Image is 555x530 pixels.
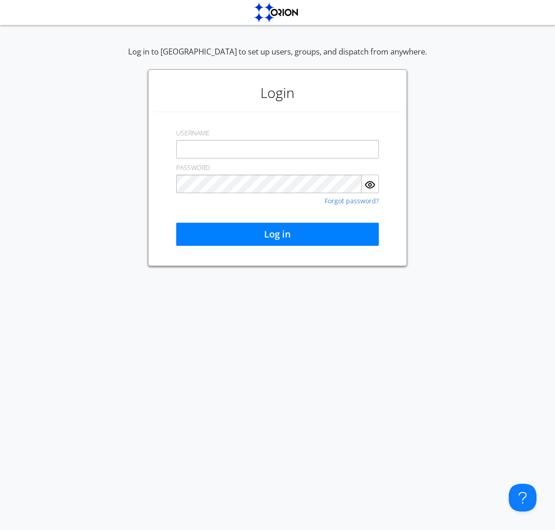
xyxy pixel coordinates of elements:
[364,179,376,190] img: eye.svg
[176,163,210,172] label: PASSWORD
[128,46,427,69] div: Log in to [GEOGRAPHIC_DATA] to set up users, groups, and dispatch from anywhere.
[176,128,210,138] label: USERNAME
[362,175,379,193] button: Show Password
[153,74,402,111] h1: Login
[325,198,379,204] a: Forgot password?
[509,484,536,512] iframe: Toggle Customer Support
[176,223,379,246] button: Log in
[176,175,362,193] input: Password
